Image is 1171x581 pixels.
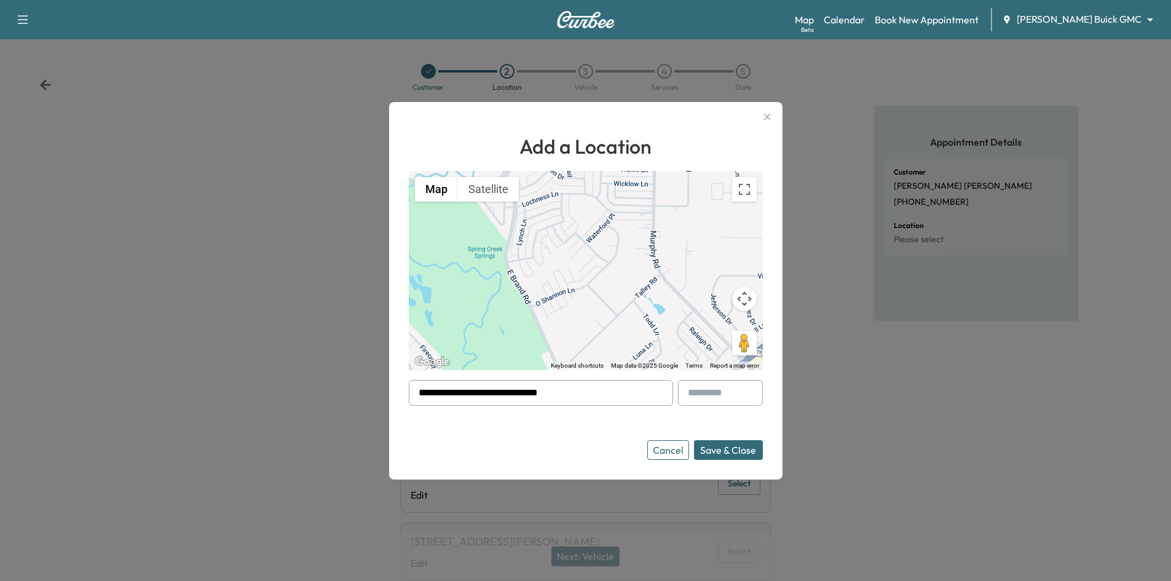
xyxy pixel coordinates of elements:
button: Toggle fullscreen view [732,177,757,202]
div: Beta [801,25,814,34]
button: Keyboard shortcuts [551,362,604,370]
a: Book New Appointment [875,12,979,27]
a: Open this area in Google Maps (opens a new window) [412,354,452,370]
span: [PERSON_NAME] Buick GMC [1017,12,1141,26]
img: Google [412,354,452,370]
button: Save & Close [694,440,763,460]
a: Terms (opens in new tab) [685,362,703,369]
a: Report a map error [710,362,759,369]
button: Cancel [647,440,689,460]
button: Show street map [415,177,458,202]
span: Map data ©2025 Google [611,362,678,369]
h1: Add a Location [409,132,763,161]
button: Map camera controls [732,287,757,311]
a: MapBeta [795,12,814,27]
img: Curbee Logo [556,11,615,28]
a: Calendar [824,12,865,27]
button: Drag Pegman onto the map to open Street View [732,331,757,355]
button: Show satellite imagery [458,177,519,202]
